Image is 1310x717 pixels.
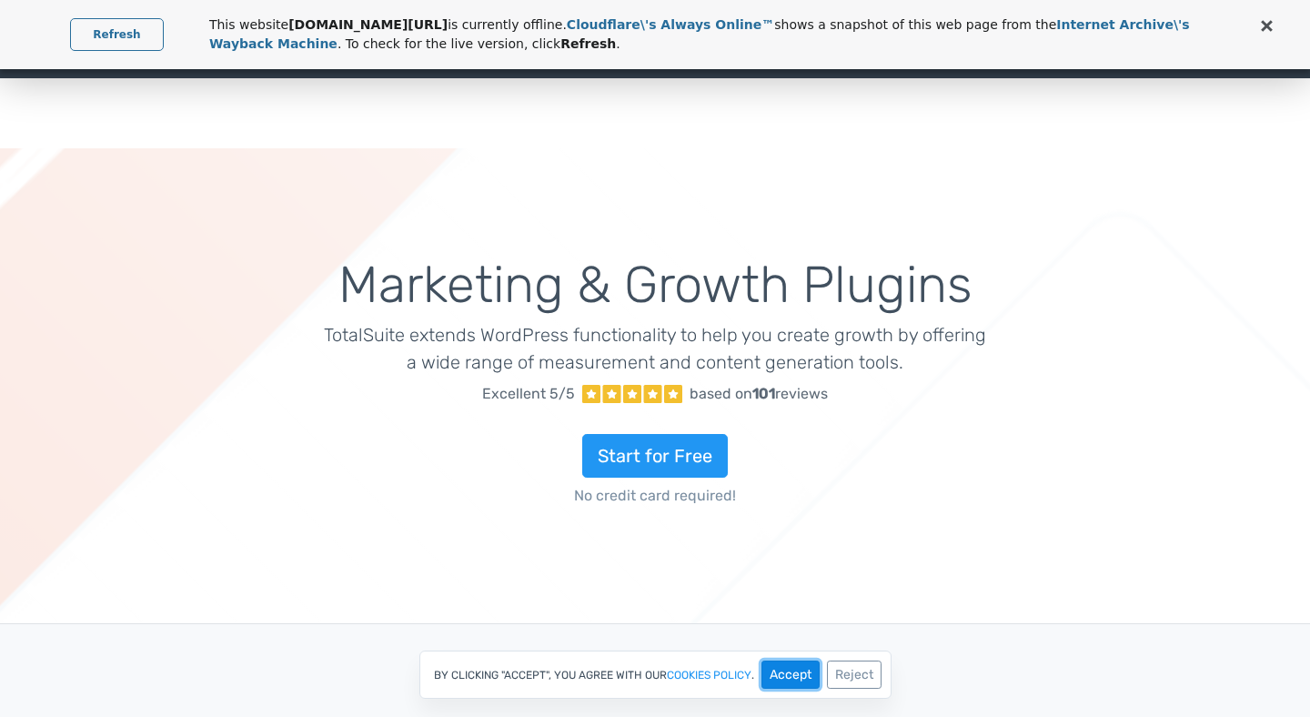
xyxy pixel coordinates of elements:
[324,376,987,412] a: Excellent 5/5 based on101reviews
[567,17,774,32] a: Cloudflare\'s Always Online™
[667,670,751,681] a: cookies policy
[752,385,775,402] strong: 101
[324,485,987,507] span: No credit card required!
[482,383,575,405] span: Excellent 5/5
[288,17,448,32] strong: [DOMAIN_NAME][URL]
[70,18,163,51] a: Refresh
[419,651,892,699] div: By clicking "Accept", you agree with our .
[761,661,820,689] button: Accept
[582,434,728,478] a: Start for Free
[150,672,1160,700] h3: Featured in
[324,321,987,376] p: TotalSuite extends WordPress functionality to help you create growth by offering a wide range of ...
[827,661,882,689] button: Reject
[209,15,1210,54] p: This website is currently offline. shows a snapshot of this web page from the . To check for the ...
[324,258,987,314] h1: Marketing & Growth Plugins
[690,383,828,405] div: based on reviews
[560,36,616,51] strong: Refresh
